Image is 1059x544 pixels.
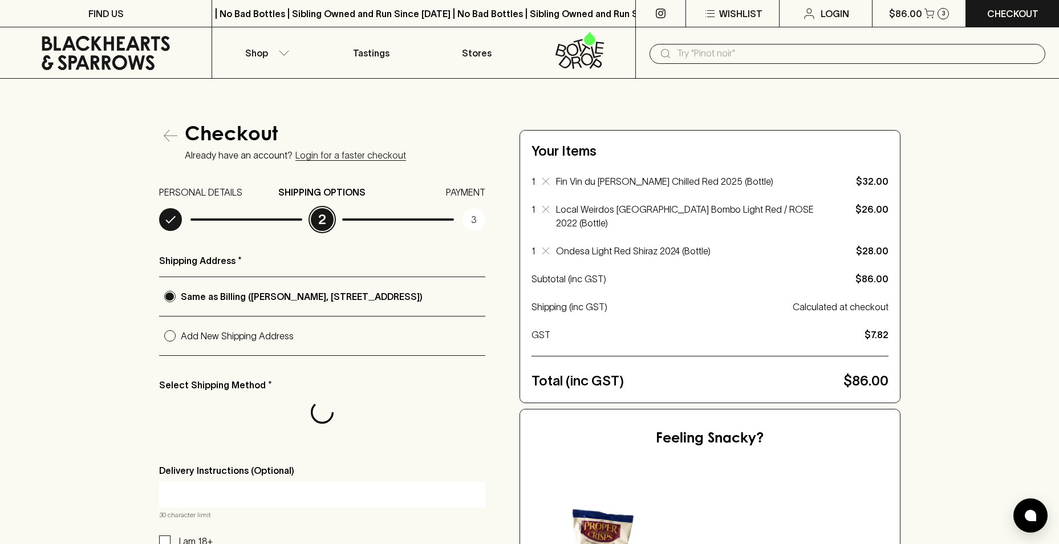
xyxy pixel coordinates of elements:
[556,202,825,230] p: Local Weirdos [GEOGRAPHIC_DATA] Bombo Light Red / ROSE 2022 (Bottle)
[793,300,888,314] p: Calculated at checkout
[855,272,888,286] p: $86.00
[531,371,839,391] p: Total (inc GST)
[88,7,124,21] p: FIND US
[159,254,485,267] p: Shipping Address *
[462,208,485,231] p: 3
[159,378,485,392] p: Select Shipping Method *
[531,244,535,258] p: 1
[245,46,268,60] p: Shop
[446,185,485,199] p: PAYMENT
[181,290,485,303] p: Same as Billing ([PERSON_NAME], [STREET_ADDRESS])
[831,174,888,188] p: $32.00
[889,7,922,21] p: $86.00
[462,46,492,60] p: Stores
[212,27,318,78] button: Shop
[295,150,406,161] a: Login for a faster checkout
[531,300,788,314] p: Shipping (inc GST)
[311,208,334,231] p: 2
[424,27,529,78] a: Stores
[1025,510,1036,521] img: bubble-icon
[531,272,851,286] p: Subtotal (inc GST)
[159,509,485,521] p: 30 character limit
[181,329,485,343] p: Add New Shipping Address
[831,202,888,216] p: $26.00
[831,244,888,258] p: $28.00
[821,7,849,21] p: Login
[843,371,888,391] p: $86.00
[278,185,366,199] p: SHIPPING OPTIONS
[353,46,389,60] p: Tastings
[159,464,485,477] p: Delivery Instructions (Optional)
[942,10,946,17] p: 3
[531,142,597,160] h5: Your Items
[677,44,1036,63] input: Try "Pinot noir"
[159,185,242,199] p: PERSONAL DETAILS
[987,7,1038,21] p: Checkout
[656,430,764,448] h5: Feeling Snacky?
[556,244,825,258] p: Ondesa Light Red Shiraz 2024 (Bottle)
[185,150,293,160] p: Already have an account?
[556,174,825,188] p: Fin Vin du [PERSON_NAME] Chilled Red 2025 (Bottle)
[531,202,535,230] p: 1
[719,7,762,21] p: Wishlist
[531,174,535,188] p: 1
[185,124,485,148] h4: Checkout
[318,27,424,78] a: Tastings
[865,328,888,342] p: $7.82
[531,328,860,342] p: GST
